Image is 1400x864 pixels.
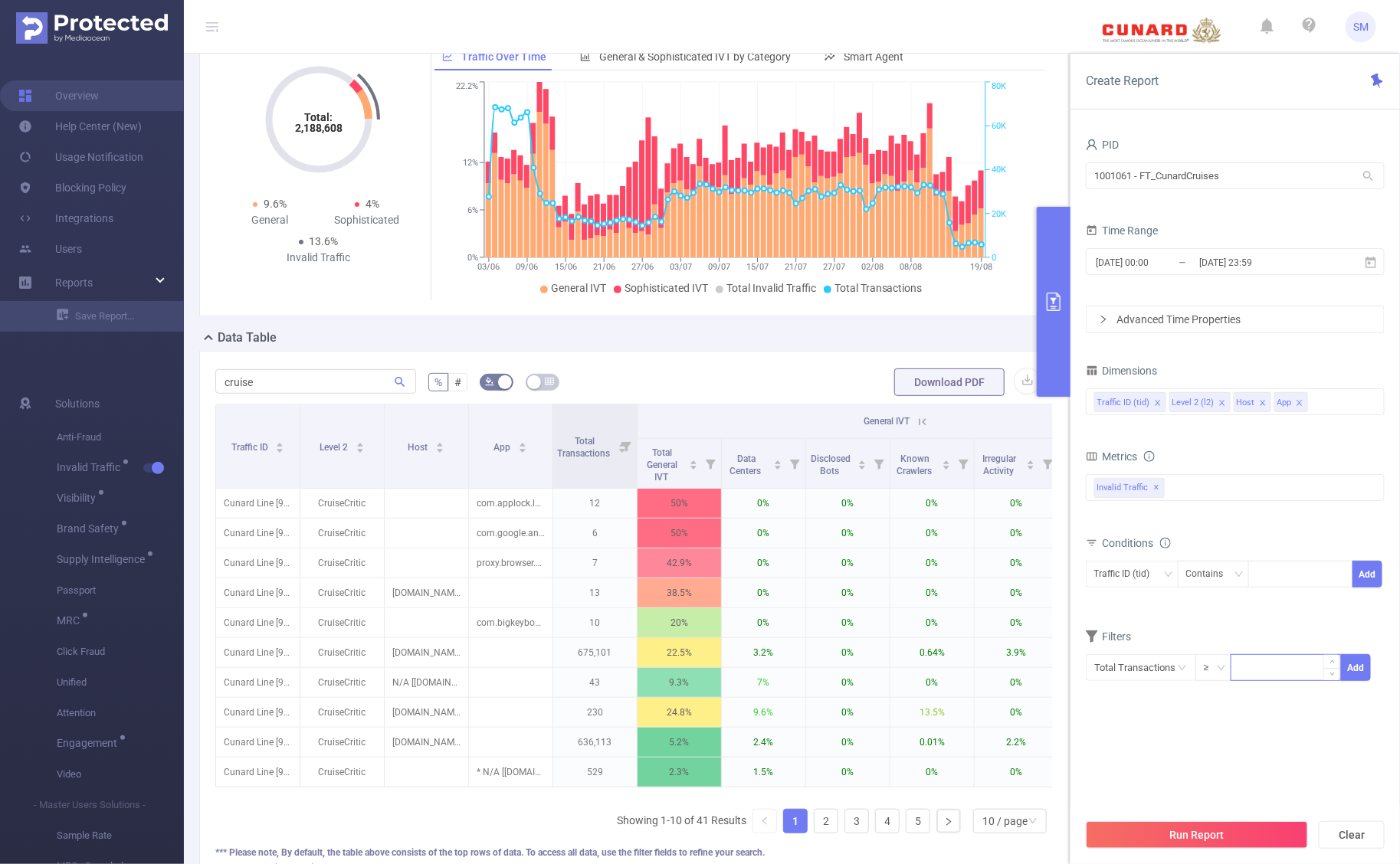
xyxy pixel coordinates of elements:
[890,698,974,727] p: 13.5%
[469,519,552,548] p: com.google.android.gms
[752,809,777,833] li: Previous Page
[216,519,300,548] p: Cunard Line [9605]
[1160,538,1171,548] i: icon: info-circle
[1094,478,1165,498] span: Invalid Traffic
[1259,399,1267,408] i: icon: close
[385,638,468,667] p: [DOMAIN_NAME]
[270,250,367,266] div: Invalid Traffic
[806,638,890,667] p: 0%
[890,608,974,637] p: 0%
[553,698,637,727] p: 230
[722,728,805,757] p: 2.4%
[304,111,333,123] tspan: Total:
[55,388,100,419] span: Solutions
[992,165,1006,175] tspan: 40K
[648,447,678,483] span: Total General IVT
[553,578,637,607] p: 13
[690,463,698,468] i: icon: caret-down
[218,329,277,347] h2: Data Table
[216,608,300,637] p: Cunard Line [9605]
[936,809,961,833] li: Next Page
[1352,561,1382,587] button: Add
[435,440,444,450] div: Sort
[806,489,890,518] p: 0%
[975,758,1058,787] p: 0%
[975,608,1058,637] p: 0%
[553,638,637,667] p: 675,101
[806,548,890,578] p: 0%
[638,668,721,697] p: 9.3%
[1198,252,1322,273] input: End date
[469,548,552,578] p: proxy.browser.unblock.sites.proxybrowser.unblocksites
[216,698,300,727] p: Cunard Line [9605]
[478,262,500,272] tspan: 03/06
[1027,463,1035,468] i: icon: caret-down
[463,158,478,168] tspan: 12%
[1186,561,1234,587] div: Contains
[773,458,782,467] div: Sort
[553,548,637,578] p: 7
[216,489,300,518] p: Cunard Line [9605]
[975,698,1058,727] p: 0%
[722,489,805,518] p: 0%
[784,439,805,488] i: Filter menu
[385,698,468,727] p: [DOMAIN_NAME]
[638,638,721,667] p: 22.5%
[553,608,637,637] p: 10
[774,463,782,468] i: icon: caret-down
[553,489,637,518] p: 12
[385,668,468,697] p: N/A [[DOMAIN_NAME]]
[1234,392,1271,412] li: Host
[868,439,890,488] i: Filter menu
[593,262,615,272] tspan: 21/06
[356,440,365,450] div: Sort
[638,608,721,637] p: 20%
[557,436,612,459] span: Total Transactions
[519,447,527,451] i: icon: caret-down
[806,698,890,727] p: 0%
[1324,655,1340,668] span: Increase Value
[469,608,552,637] p: com.bigkeyboardeasylauncher.biggerkeybuttonandroidlauncherapp
[300,519,384,548] p: CruiseCritic
[615,404,637,488] i: Filter menu
[57,462,126,473] span: Invalid Traffic
[824,262,846,272] tspan: 27/07
[55,277,93,289] span: Reports
[1353,11,1369,42] span: SM
[580,51,591,62] i: icon: bar-chart
[1330,672,1336,677] i: icon: down
[975,548,1058,578] p: 0%
[815,810,838,833] a: 2
[599,51,791,63] span: General & Sophisticated IVT by Category
[806,519,890,548] p: 0%
[55,267,93,298] a: Reports
[1330,659,1336,665] i: icon: up
[890,758,974,787] p: 0%
[983,453,1017,476] span: Irregular Activity
[814,809,838,833] li: 2
[320,442,350,453] span: Level 2
[221,212,319,228] div: General
[726,282,816,294] span: Total Invalid Traffic
[806,668,890,697] p: 0%
[975,668,1058,697] p: 0%
[730,453,764,476] span: Data Centers
[1172,393,1215,413] div: Level 2 (l2)
[216,638,300,667] p: Cunard Line [9605]
[408,442,431,453] span: Host
[1274,392,1308,412] li: App
[356,440,364,445] i: icon: caret-up
[216,578,300,607] p: Cunard Line [9605]
[57,820,184,851] span: Sample Rate
[456,82,478,92] tspan: 22.2%
[1099,315,1108,324] i: icon: right
[975,519,1058,548] p: 0%
[876,810,899,833] a: 4
[906,809,930,833] li: 5
[1037,439,1058,488] i: Filter menu
[57,759,184,790] span: Video
[295,122,343,134] tspan: 2,188,608
[890,519,974,548] p: 0%
[1218,399,1226,408] i: icon: close
[215,369,416,394] input: Search...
